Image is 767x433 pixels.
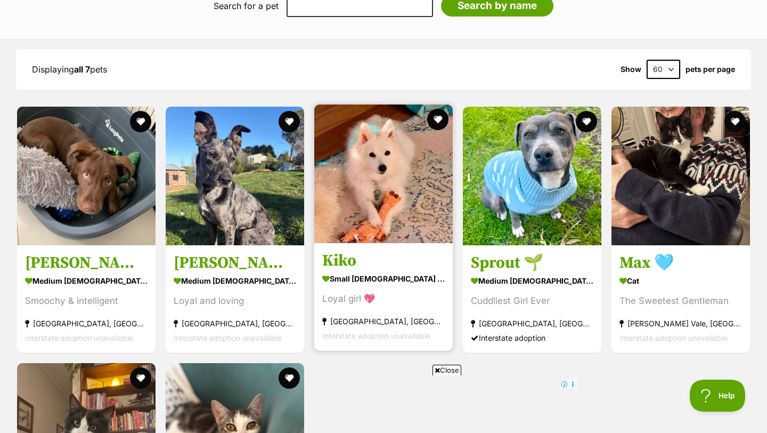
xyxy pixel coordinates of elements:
strong: all 7 [74,64,90,75]
div: Interstate adoption [471,331,593,345]
h3: Sprout 🌱 [471,253,593,273]
label: pets per page [686,65,735,74]
span: Interstate adoption unavailable [25,333,133,342]
div: small [DEMOGRAPHIC_DATA] Dog [322,271,445,286]
button: favourite [279,367,300,389]
h3: [PERSON_NAME] [174,253,296,273]
div: The Sweetest Gentleman [619,294,742,308]
div: [GEOGRAPHIC_DATA], [GEOGRAPHIC_DATA] [322,314,445,328]
div: Cat [619,273,742,288]
div: [GEOGRAPHIC_DATA], [GEOGRAPHIC_DATA] [471,316,593,331]
img: Sprout 🌱 [463,107,601,245]
img: Chai Latte [17,107,156,245]
a: Kiko small [DEMOGRAPHIC_DATA] Dog Loyal girl 💖 [GEOGRAPHIC_DATA], [GEOGRAPHIC_DATA] Interstate ad... [314,243,453,351]
button: favourite [576,111,597,132]
div: Smoochy & intelligent [25,294,148,308]
span: Displaying pets [32,64,107,75]
button: favourite [279,111,300,132]
a: [PERSON_NAME] medium [DEMOGRAPHIC_DATA] Dog Loyal and loving [GEOGRAPHIC_DATA], [GEOGRAPHIC_DATA]... [166,245,304,353]
h3: Kiko [322,251,445,271]
div: medium [DEMOGRAPHIC_DATA] Dog [174,273,296,288]
div: Loyal and loving [174,294,296,308]
img: Max 🩵 [611,107,750,245]
h3: [PERSON_NAME] [25,253,148,273]
a: [PERSON_NAME] medium [DEMOGRAPHIC_DATA] Dog Smoochy & intelligent [GEOGRAPHIC_DATA], [GEOGRAPHIC_... [17,245,156,353]
img: Kiko [314,105,453,243]
span: Interstate adoption unavailable [174,333,282,342]
button: favourite [130,111,151,132]
div: medium [DEMOGRAPHIC_DATA] Dog [25,273,148,288]
iframe: Advertisement [190,380,577,428]
div: [GEOGRAPHIC_DATA], [GEOGRAPHIC_DATA] [174,316,296,331]
span: Interstate adoption unavailable [619,333,728,342]
div: [PERSON_NAME] Vale, [GEOGRAPHIC_DATA] [619,316,742,331]
a: Max 🩵 Cat The Sweetest Gentleman [PERSON_NAME] Vale, [GEOGRAPHIC_DATA] Interstate adoption unavai... [611,245,750,353]
span: Show [621,65,641,74]
div: Loyal girl 💖 [322,292,445,306]
label: Search for a pet [214,1,279,11]
div: medium [DEMOGRAPHIC_DATA] Dog [471,273,593,288]
h3: Max 🩵 [619,253,742,273]
img: Mable [166,107,304,245]
a: Sprout 🌱 medium [DEMOGRAPHIC_DATA] Dog Cuddliest Girl Ever [GEOGRAPHIC_DATA], [GEOGRAPHIC_DATA] I... [463,245,601,353]
span: Interstate adoption unavailable [322,331,430,340]
div: Cuddliest Girl Ever [471,294,593,308]
button: favourite [724,111,746,132]
span: Close [433,365,461,375]
button: favourite [427,109,448,130]
iframe: Help Scout Beacon - Open [690,380,746,412]
button: favourite [130,367,151,389]
div: [GEOGRAPHIC_DATA], [GEOGRAPHIC_DATA] [25,316,148,331]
